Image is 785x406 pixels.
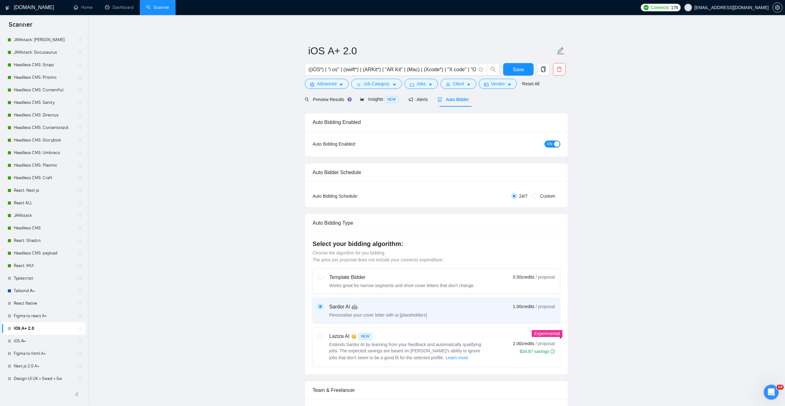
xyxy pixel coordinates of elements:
[14,71,73,84] a: Headless CMS: Prismic
[77,188,82,193] span: holder
[77,100,82,105] span: holder
[522,80,539,87] a: Reset All
[356,82,361,87] span: bars
[536,340,555,347] span: / proposal
[513,274,534,280] span: 0.50 credits
[313,239,560,248] h4: Select your bidding algorithm:
[14,310,73,322] a: Figma to react A+
[513,66,524,73] span: Save
[77,75,82,80] span: holder
[517,193,530,200] span: 24/7
[339,82,343,87] span: caret-down
[408,97,413,102] span: notification
[484,82,488,87] span: idcard
[351,333,357,340] span: 👑
[351,79,402,89] button: barsJob Categorycaret-down
[14,197,73,209] a: React ALL
[14,234,73,247] a: React: Shadcn
[77,251,82,256] span: holder
[77,113,82,118] span: holder
[360,97,398,102] span: Insights
[77,326,82,331] span: holder
[537,63,550,76] button: copy
[313,250,444,262] span: Choose the algorithm for you bidding. The price per proposal does not include your connects expen...
[77,200,82,206] span: holder
[772,5,782,10] a: setting
[14,272,73,285] a: Typescript
[363,80,389,87] span: Job Category
[777,385,784,390] span: 10
[479,79,517,89] button: idcardVendorcaret-down
[686,5,690,10] span: user
[385,96,398,103] span: NEW
[77,50,82,55] span: holder
[77,138,82,143] span: holder
[408,97,428,102] span: Alerts
[77,125,82,130] span: holder
[14,347,73,360] a: Figma to html A+
[556,47,565,55] span: edit
[305,97,309,102] span: search
[77,313,82,318] span: holder
[551,349,555,354] span: info-circle
[513,340,534,347] span: 2.00 credits
[536,274,555,280] span: / proposal
[77,301,82,306] span: holder
[329,274,475,281] div: Template Bidder
[305,97,350,102] span: Preview Results
[513,303,534,310] span: 1.00 credits
[77,339,82,344] span: holder
[14,109,73,121] a: Headless CMS: Directus
[77,351,82,356] span: holder
[77,263,82,268] span: holder
[438,97,469,102] span: Auto Bidder
[14,372,73,385] a: Design UI UX + Swed + Sw
[14,134,73,147] a: Headless CMS: Storyblok
[313,113,560,131] div: Auto Bidding Enabled
[14,84,73,96] a: Headless CMS: Contentful
[14,322,73,335] a: iOS А+ 2.0
[507,82,512,87] span: caret-down
[77,364,82,369] span: holder
[14,121,73,134] a: Headless CMS: Contentstack
[75,391,81,398] span: double-left
[77,150,82,155] span: holder
[536,303,555,310] span: / proposal
[428,82,433,87] span: caret-down
[538,193,558,200] span: Custom
[438,97,442,102] span: robot
[491,80,505,87] span: Vendor
[764,385,779,400] iframe: Intercom live chat
[105,5,134,10] a: dashboardDashboard
[358,333,372,340] span: NEW
[520,348,555,355] div: $34.87 savings
[553,67,565,72] span: delete
[313,214,560,232] div: Auto Bidding Type
[446,82,450,87] span: user
[503,63,534,76] button: Save
[404,79,438,89] button: folderJobscaret-down
[313,381,560,399] div: Team & Freelancer
[14,222,73,234] a: Headless CMS
[14,259,73,272] a: React: MUI
[14,335,73,347] a: iOS А+
[479,67,483,72] span: info-circle
[547,141,552,147] span: ON
[77,62,82,67] span: holder
[313,163,560,181] div: Auto Bidder Schedule
[772,3,782,13] button: setting
[329,333,486,340] div: Laziza AI
[487,63,499,76] button: search
[440,79,476,89] button: userClientcaret-down
[553,63,566,76] button: delete
[310,82,314,87] span: setting
[14,172,73,184] a: Headless CMS: Craft
[77,238,82,243] span: holder
[317,80,336,87] span: Advanced
[446,354,468,361] span: Learn more
[313,141,395,147] div: Auto Bidding Enabled:
[77,376,82,381] span: holder
[329,303,427,311] div: Sardor AI 🤖
[487,67,499,72] span: search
